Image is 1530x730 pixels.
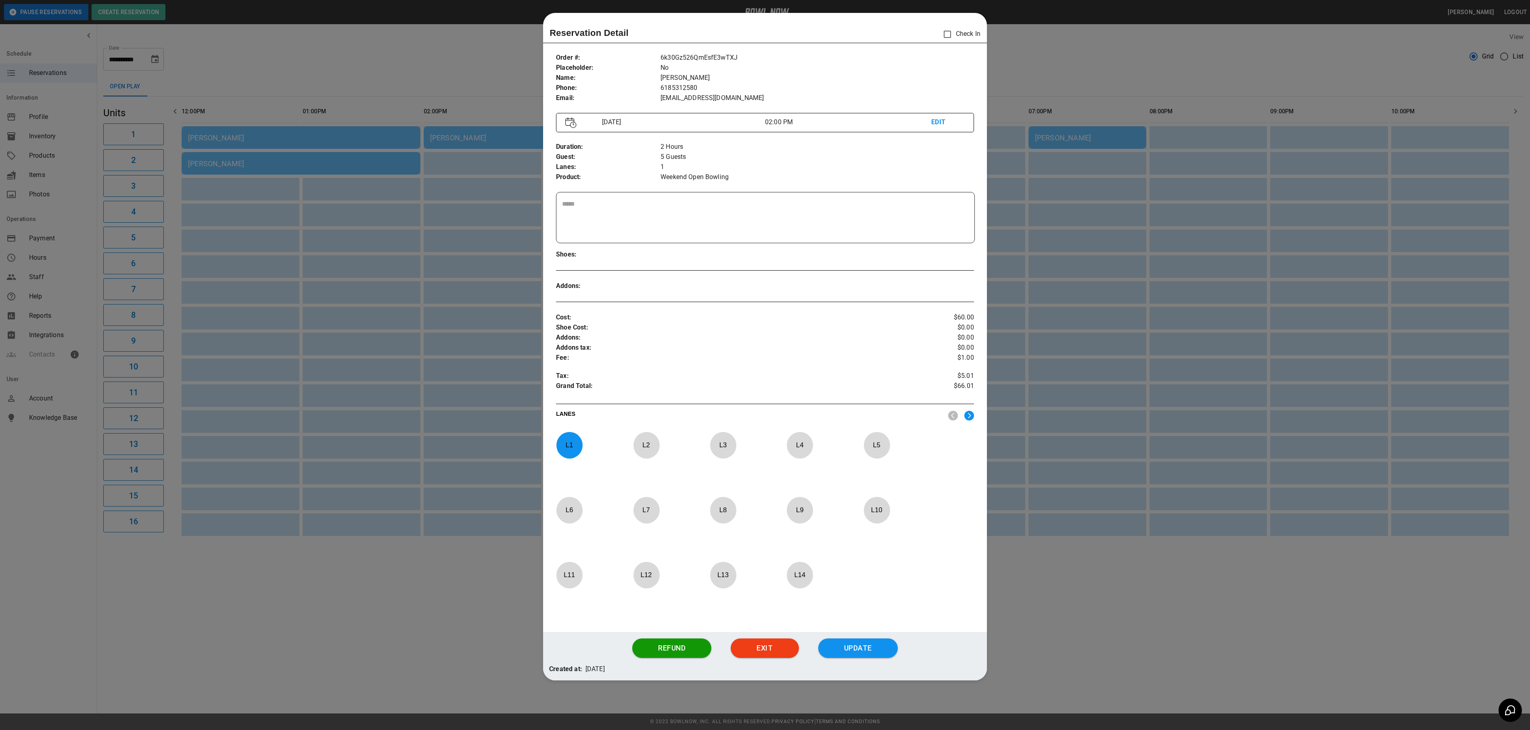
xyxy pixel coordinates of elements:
[549,664,582,674] p: Created at:
[556,343,904,353] p: Addons tax :
[556,93,660,103] p: Email :
[660,162,974,172] p: 1
[556,353,904,363] p: Fee :
[863,501,890,519] p: L 10
[556,501,583,519] p: L 6
[556,73,660,83] p: Name :
[904,313,974,323] p: $60.00
[660,93,974,103] p: [EMAIL_ADDRESS][DOMAIN_NAME]
[599,117,765,127] p: [DATE]
[660,83,974,93] p: 6185312580
[556,371,904,381] p: Tax :
[556,142,660,152] p: Duration :
[556,323,904,333] p: Shoe Cost :
[660,63,974,73] p: No
[660,152,974,162] p: 5 Guests
[931,117,964,127] p: EDIT
[556,83,660,93] p: Phone :
[710,501,736,519] p: L 8
[633,501,660,519] p: L 7
[939,26,980,43] p: Check In
[556,410,942,421] p: LANES
[565,117,577,128] img: Vector
[556,250,660,260] p: Shoes :
[786,436,813,455] p: L 4
[786,501,813,519] p: L 9
[660,73,974,83] p: [PERSON_NAME]
[556,565,583,584] p: L 11
[556,152,660,162] p: Guest :
[904,371,974,381] p: $5.01
[710,565,736,584] p: L 13
[904,323,974,333] p: $0.00
[633,565,660,584] p: L 12
[660,142,974,152] p: 2 Hours
[660,53,974,63] p: 6k30Gz526QmEsfE3wTXJ
[904,343,974,353] p: $0.00
[556,53,660,63] p: Order # :
[786,565,813,584] p: L 14
[556,313,904,323] p: Cost :
[904,381,974,393] p: $66.01
[948,411,958,421] img: nav_left.svg
[585,664,605,674] p: [DATE]
[633,436,660,455] p: L 2
[556,172,660,182] p: Product :
[710,436,736,455] p: L 3
[765,117,931,127] p: 02:00 PM
[904,333,974,343] p: $0.00
[556,381,904,393] p: Grand Total :
[863,436,890,455] p: L 5
[632,638,711,658] button: Refund
[904,353,974,363] p: $1.00
[660,172,974,182] p: Weekend Open Bowling
[550,26,629,40] p: Reservation Detail
[818,638,898,658] button: Update
[556,333,904,343] p: Addons :
[556,63,660,73] p: Placeholder :
[731,638,798,658] button: Exit
[556,281,660,291] p: Addons :
[556,436,583,455] p: L 1
[964,411,974,421] img: right.svg
[556,162,660,172] p: Lanes :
